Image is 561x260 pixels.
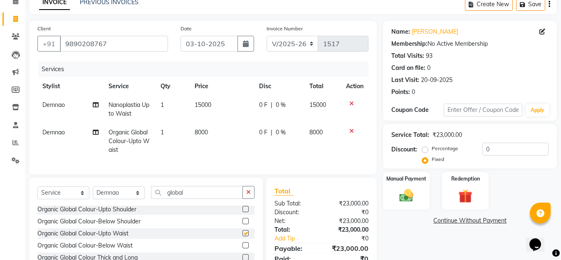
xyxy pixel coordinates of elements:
[391,27,410,36] div: Name:
[385,216,555,225] a: Continue Without Payment
[109,129,150,154] span: Organic Global Colour-Upto Waist
[321,208,375,217] div: ₹0
[38,62,375,77] div: Services
[432,156,444,163] label: Fixed
[268,243,321,253] div: Payable:
[161,129,164,136] span: 1
[276,128,286,137] span: 0 %
[391,52,424,60] div: Total Visits:
[526,104,549,116] button: Apply
[259,101,267,109] span: 0 F
[151,186,243,199] input: Search or Scan
[432,145,458,152] label: Percentage
[391,88,410,97] div: Points:
[161,101,164,109] span: 1
[391,40,428,48] div: Membership:
[156,77,190,96] th: Qty
[391,76,419,84] div: Last Visit:
[386,175,426,183] label: Manual Payment
[321,217,375,225] div: ₹23,000.00
[451,175,480,183] label: Redemption
[104,77,155,96] th: Service
[391,64,425,72] div: Card on file:
[304,77,341,96] th: Total
[195,129,208,136] span: 8000
[268,225,321,234] div: Total:
[391,40,549,48] div: No Active Membership
[330,234,375,243] div: ₹0
[321,225,375,234] div: ₹23,000.00
[180,25,192,32] label: Date
[37,217,141,226] div: Organic Global Colour-Below Shoulder
[37,36,61,52] button: +91
[195,101,211,109] span: 15000
[391,145,417,154] div: Discount:
[37,25,51,32] label: Client
[309,101,326,109] span: 15000
[271,128,272,137] span: |
[37,77,104,96] th: Stylist
[391,106,444,114] div: Coupon Code
[276,101,286,109] span: 0 %
[268,208,321,217] div: Discount:
[427,64,430,72] div: 0
[42,101,65,109] span: Demnao
[412,27,458,36] a: [PERSON_NAME]
[37,241,133,250] div: Organic Global Colour-Below Waist
[37,205,136,214] div: Organic Global Colour-Upto Shoulder
[190,77,254,96] th: Price
[60,36,168,52] input: Search by Name/Mobile/Email/Code
[268,217,321,225] div: Net:
[432,131,462,139] div: ₹23,000.00
[109,101,149,117] span: Nanoplastia Upto Waist
[42,129,65,136] span: Demnao
[341,77,368,96] th: Action
[268,199,321,208] div: Sub Total:
[444,104,522,116] input: Enter Offer / Coupon Code
[271,101,272,109] span: |
[412,88,415,97] div: 0
[395,188,418,203] img: _cash.svg
[309,129,323,136] span: 8000
[274,187,294,196] span: Total
[426,52,432,60] div: 93
[321,243,375,253] div: ₹23,000.00
[391,131,429,139] div: Service Total:
[267,25,303,32] label: Invoice Number
[321,199,375,208] div: ₹23,000.00
[37,229,129,238] div: Organic Global Colour-Upto Waist
[421,76,452,84] div: 20-09-2025
[526,227,553,252] iframe: chat widget
[454,188,477,205] img: _gift.svg
[259,128,267,137] span: 0 F
[254,77,304,96] th: Disc
[268,234,330,243] a: Add Tip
